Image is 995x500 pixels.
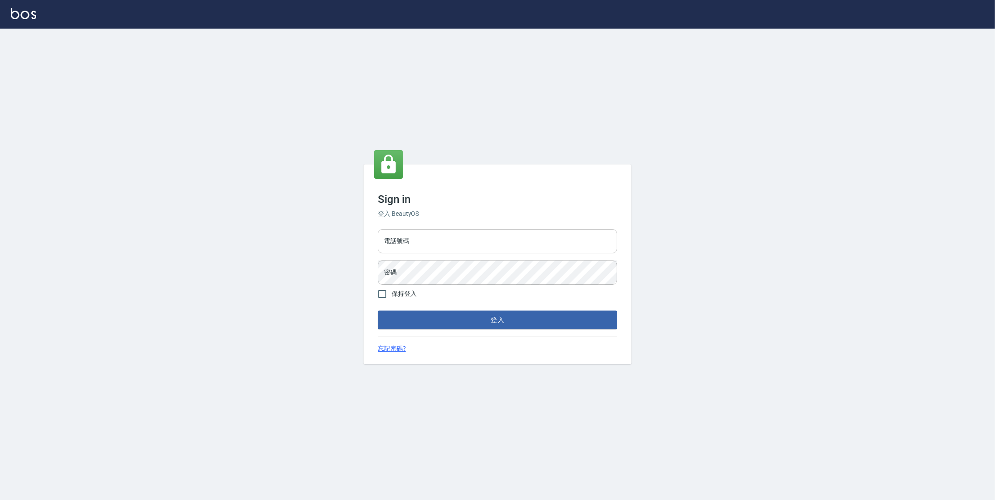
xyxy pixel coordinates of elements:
img: Logo [11,8,36,19]
span: 保持登入 [392,289,417,298]
h6: 登入 BeautyOS [378,209,617,218]
h3: Sign in [378,193,617,206]
button: 登入 [378,311,617,329]
a: 忘記密碼? [378,344,406,353]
